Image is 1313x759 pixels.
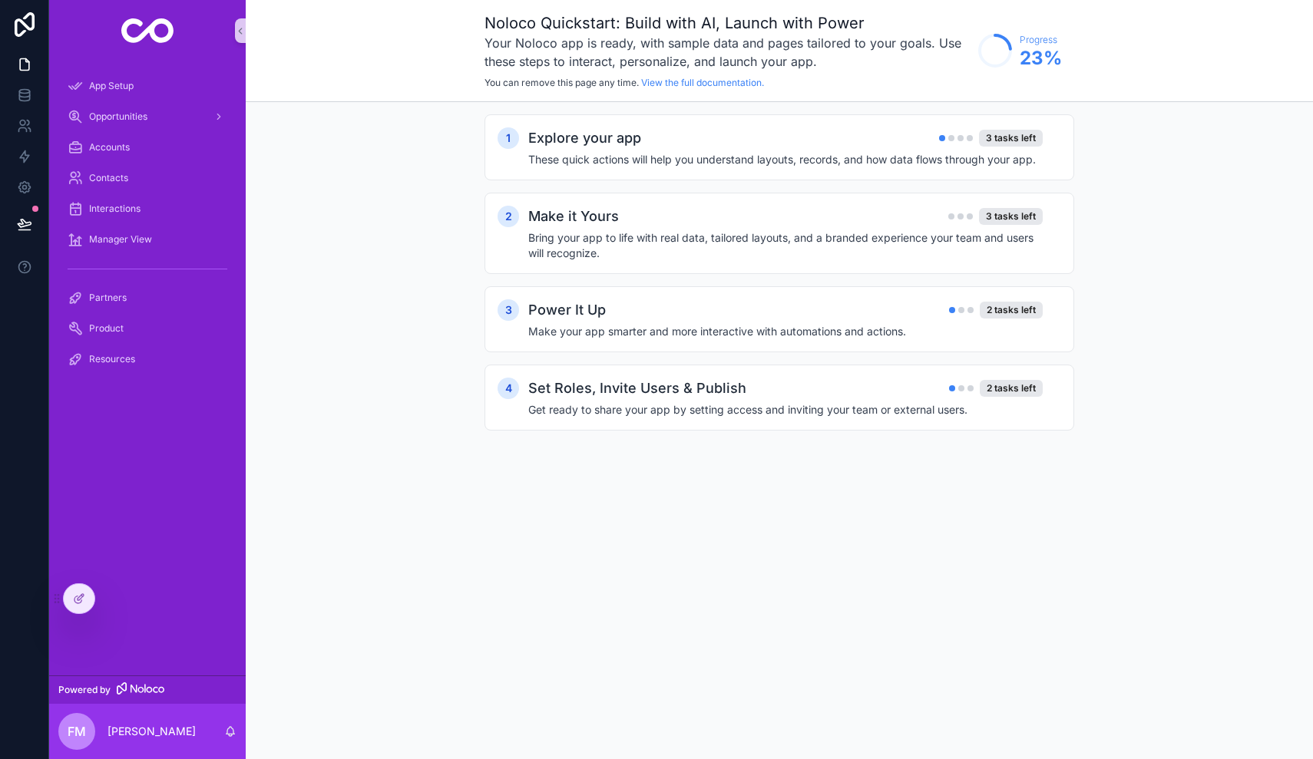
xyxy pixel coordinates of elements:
div: 2 [498,206,519,227]
a: Partners [58,284,236,312]
a: Powered by [49,675,246,704]
span: Contacts [89,172,128,184]
div: 1 [498,127,519,149]
h4: Get ready to share your app by setting access and inviting your team or external users. [528,402,1043,417]
h2: Explore your app [528,127,641,149]
span: Interactions [89,203,141,215]
span: Partners [89,292,127,304]
img: App logo [121,18,174,43]
span: FM [68,722,86,741]
a: View the full documentation. [641,77,764,88]
span: Manager View [89,233,152,246]
div: 3 [498,299,519,321]
div: 3 tasks left [979,208,1043,225]
p: [PERSON_NAME] [107,724,196,739]
a: Resources [58,345,236,373]
h4: These quick actions will help you understand layouts, records, and how data flows through your app. [528,152,1043,167]
div: 4 [498,378,519,399]
h3: Your Noloco app is ready, with sample data and pages tailored to your goals. Use these steps to i... [485,34,971,71]
span: You can remove this page any time. [485,77,639,88]
h4: Bring your app to life with real data, tailored layouts, and a branded experience your team and u... [528,230,1043,261]
h1: Noloco Quickstart: Build with AI, Launch with Power [485,12,971,34]
span: Progress [1020,34,1062,46]
a: Product [58,315,236,342]
span: Powered by [58,684,111,696]
a: App Setup [58,72,236,100]
div: 3 tasks left [979,130,1043,147]
span: App Setup [89,80,134,92]
a: Manager View [58,226,236,253]
h4: Make your app smarter and more interactive with automations and actions. [528,324,1043,339]
span: Resources [89,353,135,365]
h2: Power It Up [528,299,606,321]
span: Product [89,322,124,335]
a: Interactions [58,195,236,223]
div: 2 tasks left [980,302,1043,318]
h2: Set Roles, Invite Users & Publish [528,378,746,399]
a: Accounts [58,134,236,161]
span: 23 % [1020,46,1062,71]
div: 2 tasks left [980,380,1043,397]
span: Opportunities [89,111,147,123]
a: Opportunities [58,103,236,130]
div: scrollable content [49,61,246,393]
h2: Make it Yours [528,206,619,227]
span: Accounts [89,141,130,153]
div: scrollable content [246,102,1313,474]
a: Contacts [58,164,236,192]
